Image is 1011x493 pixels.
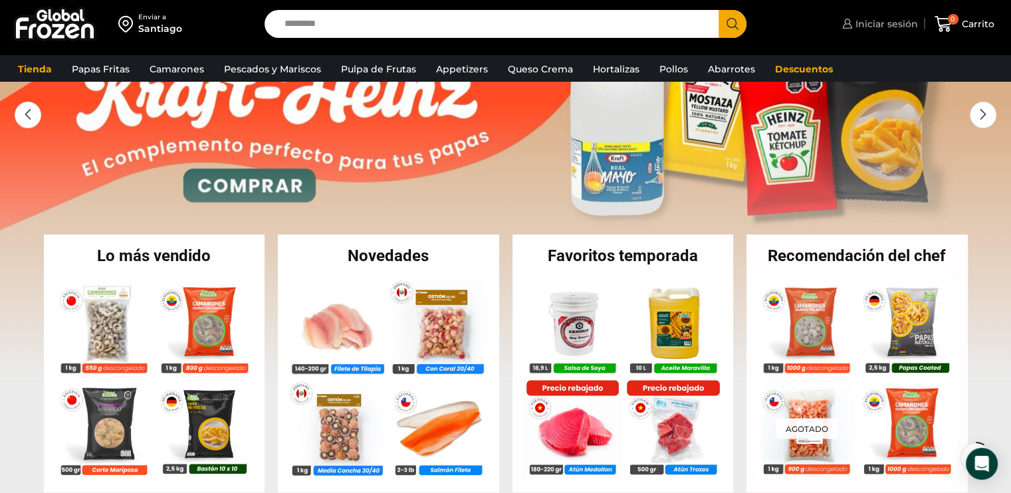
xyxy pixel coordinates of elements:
h2: Recomendación del chef [746,248,968,264]
a: Hortalizas [586,56,646,82]
div: Open Intercom Messenger [966,448,998,480]
h2: Lo más vendido [44,248,265,264]
h2: Novedades [278,248,499,264]
a: Iniciar sesión [839,11,918,37]
div: Next slide [970,102,996,128]
img: address-field-icon.svg [118,13,138,35]
span: Iniciar sesión [852,17,918,31]
p: Agotado [776,419,838,439]
span: Carrito [958,17,994,31]
span: 0 [948,14,958,25]
a: Appetizers [429,56,495,82]
a: Abarrotes [701,56,762,82]
div: Previous slide [15,102,41,128]
div: Enviar a [138,13,182,22]
h2: Favoritos temporada [512,248,734,264]
a: Tienda [11,56,58,82]
div: Santiago [138,22,182,35]
a: Pescados y Mariscos [217,56,328,82]
a: Descuentos [768,56,840,82]
a: Camarones [143,56,211,82]
button: Search button [719,10,746,38]
a: 0 Carrito [931,9,998,40]
a: Pulpa de Frutas [334,56,423,82]
a: Pollos [653,56,695,82]
a: Papas Fritas [65,56,136,82]
a: Queso Crema [501,56,580,82]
